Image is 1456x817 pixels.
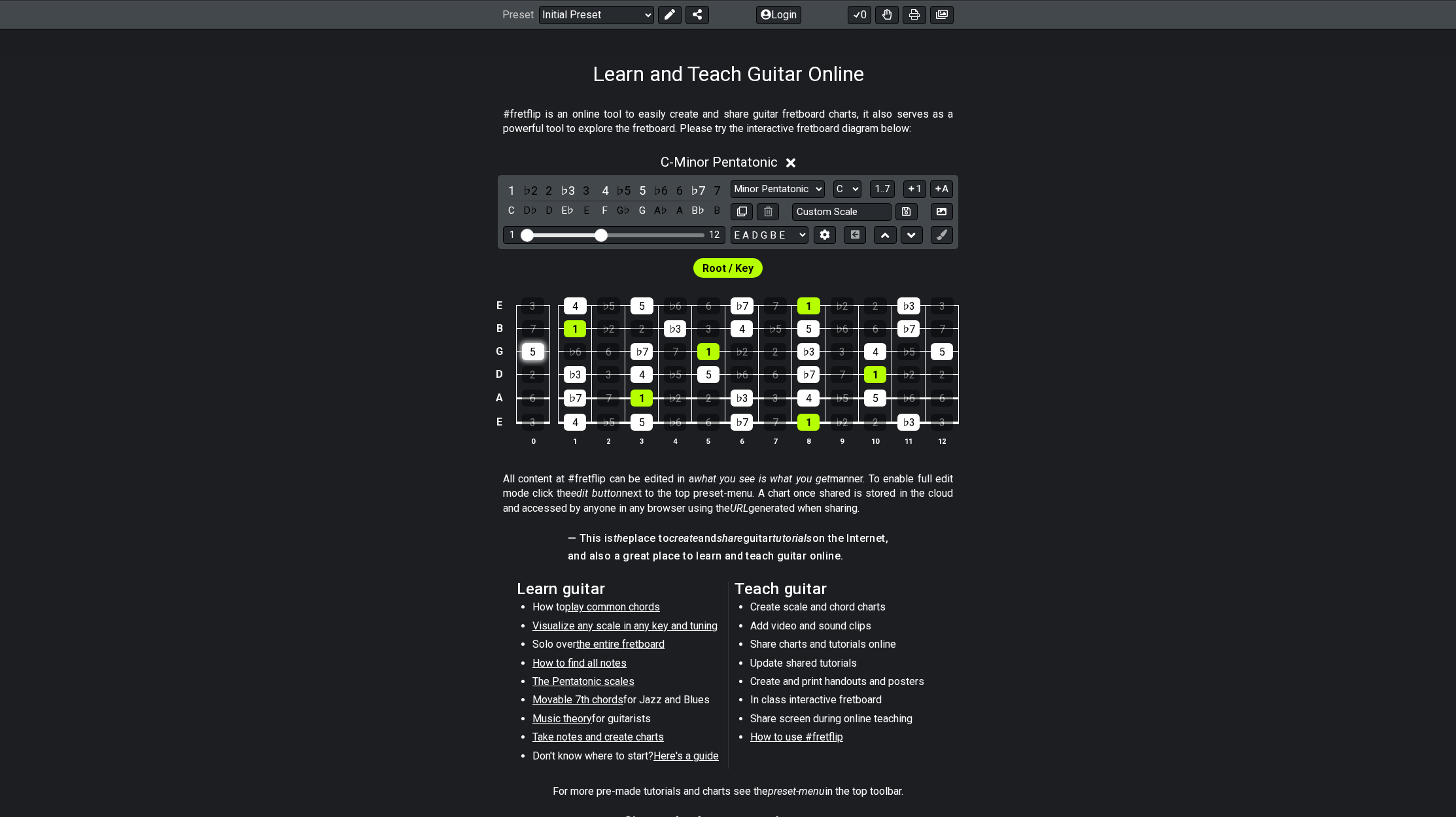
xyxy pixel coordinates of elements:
[615,202,632,220] div: toggle pitch class
[750,693,937,711] li: In class interactive fretboard
[631,390,653,407] div: 1
[532,675,634,688] span: The Pentatonic scales
[697,297,720,314] div: 6
[578,182,595,199] div: toggle scale degree
[772,532,812,544] em: tutorials
[756,5,801,24] button: Login
[864,297,887,314] div: 2
[735,582,939,596] h2: Teach guitar
[522,202,539,220] div: toggle pitch class
[864,366,886,383] div: 1
[634,182,651,199] div: toggle scale degree
[664,390,686,407] div: ♭2
[731,320,753,337] div: 4
[669,532,698,544] em: create
[492,363,508,386] td: D
[930,180,953,198] button: A
[897,414,920,431] div: ♭3
[592,434,625,448] th: 2
[532,620,718,632] span: Visualize any scale in any key and tuning
[697,366,719,383] div: 5
[797,390,820,407] div: 4
[540,182,557,199] div: toggle scale degree
[671,202,688,220] div: toggle pitch class
[614,532,629,544] em: the
[564,320,586,337] div: 1
[831,297,854,314] div: ♭2
[652,202,669,220] div: toggle pitch class
[702,259,754,278] span: First enable full edit mode to edit
[540,202,557,220] div: toggle pitch class
[631,297,653,314] div: 5
[664,414,686,431] div: ♭6
[658,5,682,24] button: Edit Preset
[931,297,954,314] div: 3
[814,226,836,244] button: Edit Tuning
[731,414,753,431] div: ♭7
[689,182,706,199] div: toggle scale degree
[564,366,586,383] div: ♭3
[492,410,508,435] td: E
[831,390,853,407] div: ♭5
[864,414,886,431] div: 2
[671,182,688,199] div: toggle scale degree
[764,343,786,360] div: 2
[597,390,619,407] div: 7
[559,202,576,220] div: toggle pitch class
[522,366,544,383] div: 2
[931,226,953,244] button: First click edit preset to enable marker editing
[615,182,632,199] div: toggle scale degree
[831,414,853,431] div: ♭2
[564,414,586,431] div: 4
[631,343,653,360] div: ♭7
[864,343,886,360] div: 4
[892,434,926,448] th: 11
[689,202,706,220] div: toggle pitch class
[532,693,623,706] span: Movable 7th chords
[757,203,779,221] button: Delete
[664,366,686,383] div: ♭5
[492,295,508,318] td: E
[532,749,719,767] li: Don't know where to start?
[664,297,687,314] div: ♭6
[532,712,719,730] li: for guitarists
[516,434,549,448] th: 0
[568,549,888,563] h4: and also a great place to learn and teach guitar online.
[750,712,937,730] li: Share screen during online teaching
[522,414,544,431] div: 3
[522,343,544,360] div: 5
[576,638,665,650] span: the entire fretboard
[661,154,778,170] span: C - Minor Pentatonic
[848,5,871,24] button: 0
[510,229,515,241] div: 1
[768,785,825,797] em: preset-menu
[578,202,595,220] div: toggle pitch class
[697,343,719,360] div: 1
[559,434,592,448] th: 1
[697,390,719,407] div: 2
[844,226,866,244] button: Toggle horizontal chord view
[517,582,721,596] h2: Learn guitar
[631,366,653,383] div: 4
[833,180,861,198] select: Tonic/Root
[750,656,937,675] li: Update shared tutorials
[750,600,937,618] li: Create scale and chord charts
[870,180,895,198] button: 1..7
[634,202,651,220] div: toggle pitch class
[797,414,820,431] div: 1
[597,320,619,337] div: ♭2
[532,637,719,656] li: Solo over
[553,784,903,799] p: For more pre-made tutorials and charts see the in the top toolbar.
[532,712,592,725] span: Music theory
[564,343,586,360] div: ♭6
[797,366,820,383] div: ♭7
[492,386,508,410] td: A
[631,414,653,431] div: 5
[730,502,748,514] em: URL
[831,366,853,383] div: 7
[522,182,539,199] div: toggle scale degree
[725,434,759,448] th: 6
[875,183,890,195] span: 1..7
[864,320,886,337] div: 6
[539,5,654,24] select: Preset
